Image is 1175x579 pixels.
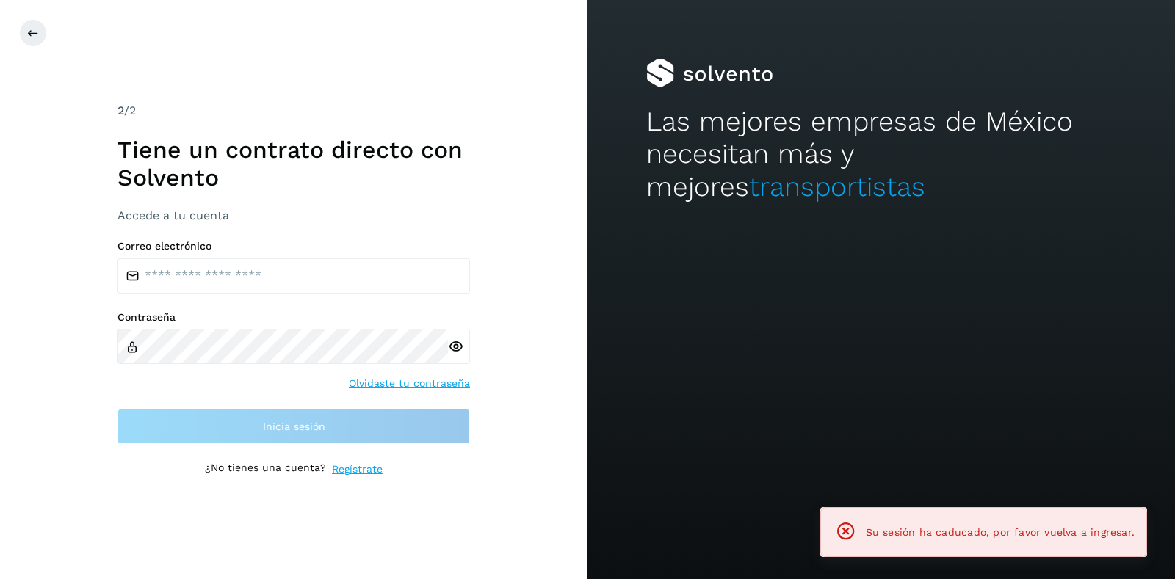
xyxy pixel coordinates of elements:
p: ¿No tienes una cuenta? [205,462,326,477]
div: /2 [117,102,470,120]
label: Contraseña [117,311,470,324]
label: Correo electrónico [117,240,470,252]
span: Inicia sesión [263,421,325,431]
button: Inicia sesión [117,409,470,444]
h1: Tiene un contrato directo con Solvento [117,136,470,192]
a: Olvidaste tu contraseña [349,376,470,391]
span: 2 [117,103,124,117]
span: Su sesión ha caducado, por favor vuelva a ingresar. [866,526,1135,538]
a: Regístrate [332,462,383,477]
h3: Accede a tu cuenta [117,208,470,222]
span: transportistas [749,171,925,203]
h2: Las mejores empresas de México necesitan más y mejores [646,106,1116,203]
